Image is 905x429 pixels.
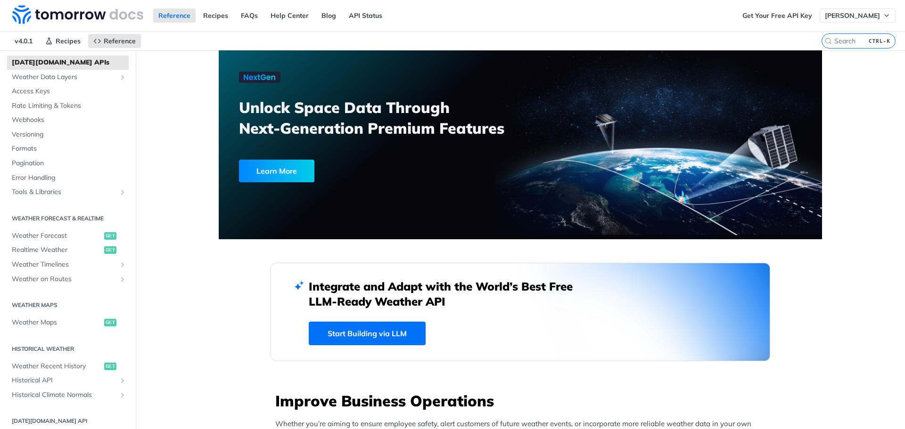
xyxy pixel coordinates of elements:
[239,160,472,182] a: Learn More
[309,279,587,309] h2: Integrate and Adapt with the World’s Best Free LLM-Ready Weather API
[104,319,116,326] span: get
[12,231,102,241] span: Weather Forecast
[104,37,136,45] span: Reference
[737,8,817,23] a: Get Your Free API Key
[265,8,314,23] a: Help Center
[12,5,143,24] img: Tomorrow.io Weather API Docs
[7,171,129,185] a: Error Handling
[12,159,126,168] span: Pagination
[7,388,129,402] a: Historical Climate NormalsShow subpages for Historical Climate Normals
[275,390,770,411] h3: Improve Business Operations
[7,229,129,243] a: Weather Forecastget
[7,373,129,388] a: Historical APIShow subpages for Historical API
[12,101,126,111] span: Rate Limiting & Tokens
[12,144,126,154] span: Formats
[12,87,126,96] span: Access Keys
[7,156,129,170] a: Pagination
[7,128,129,142] a: Versioning
[824,37,832,45] svg: Search
[7,142,129,156] a: Formats
[119,188,126,196] button: Show subpages for Tools & Libraries
[239,97,531,138] h3: Unlock Space Data Through Next-Generation Premium Features
[7,84,129,98] a: Access Keys
[7,301,129,309] h2: Weather Maps
[7,359,129,373] a: Weather Recent Historyget
[40,34,86,48] a: Recipes
[344,8,387,23] a: API Status
[12,390,116,400] span: Historical Climate Normals
[239,72,280,83] img: NextGen
[119,377,126,384] button: Show subpages for Historical API
[7,70,129,84] a: Weather Data LayersShow subpages for Weather Data Layers
[7,417,129,425] h2: [DATE][DOMAIN_NAME] API
[7,316,129,330] a: Weather Mapsget
[56,37,81,45] span: Recipes
[7,258,129,272] a: Weather TimelinesShow subpages for Weather Timelines
[7,185,129,199] a: Tools & LibrariesShow subpages for Tools & Libraries
[198,8,233,23] a: Recipes
[236,8,263,23] a: FAQs
[7,56,129,70] a: [DATE][DOMAIN_NAME] APIs
[12,318,102,327] span: Weather Maps
[866,36,893,46] kbd: CTRL-K
[316,8,341,23] a: Blog
[9,34,38,48] span: v4.0.1
[820,8,896,23] button: [PERSON_NAME]
[12,173,126,183] span: Error Handling
[12,187,116,197] span: Tools & Libraries
[12,376,116,385] span: Historical API
[12,115,126,125] span: Webhooks
[12,245,102,255] span: Realtime Weather
[7,272,129,286] a: Weather on RoutesShow subpages for Weather on Routes
[119,275,126,283] button: Show subpages for Weather on Routes
[239,160,314,182] div: Learn More
[119,391,126,399] button: Show subpages for Historical Climate Normals
[309,322,426,345] a: Start Building via LLM
[12,275,116,284] span: Weather on Routes
[104,363,116,370] span: get
[104,232,116,240] span: get
[88,34,141,48] a: Reference
[7,345,129,353] h2: Historical Weather
[7,99,129,113] a: Rate Limiting & Tokens
[104,246,116,254] span: get
[119,261,126,268] button: Show subpages for Weather Timelines
[7,113,129,127] a: Webhooks
[153,8,196,23] a: Reference
[12,58,126,67] span: [DATE][DOMAIN_NAME] APIs
[12,130,126,139] span: Versioning
[7,214,129,223] h2: Weather Forecast & realtime
[12,362,102,371] span: Weather Recent History
[12,73,116,82] span: Weather Data Layers
[825,11,880,20] span: [PERSON_NAME]
[12,260,116,269] span: Weather Timelines
[7,243,129,257] a: Realtime Weatherget
[119,73,126,81] button: Show subpages for Weather Data Layers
